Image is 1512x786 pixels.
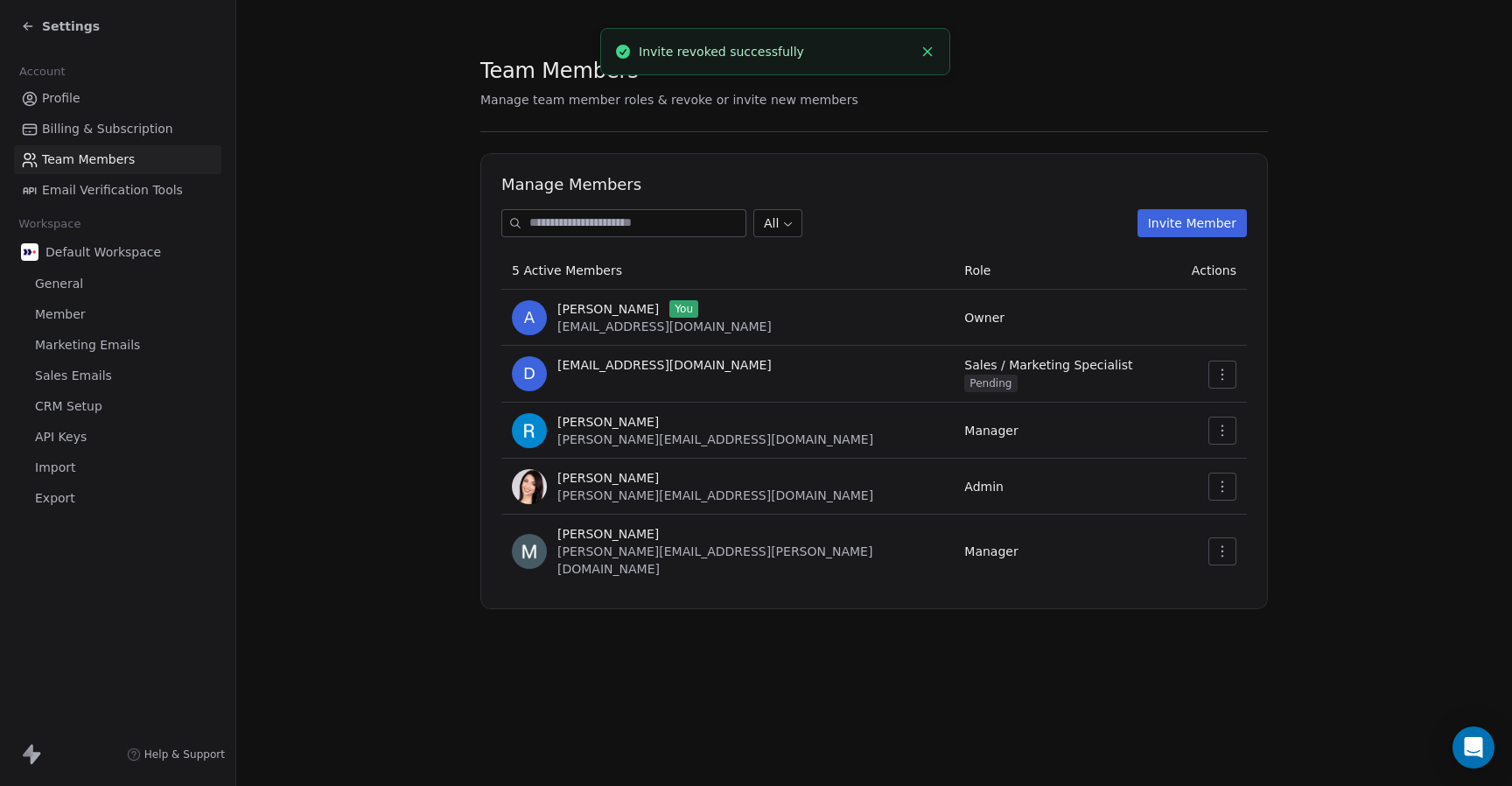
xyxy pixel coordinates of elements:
span: Billing & Subscription [42,120,173,138]
span: A [512,300,547,335]
img: r9fp3RuPNqU7mOcic6HxktLXcuiuIeLvB_iICcNUyUg [512,534,547,569]
span: Team Members [42,151,135,169]
div: Open Intercom Messenger [1452,726,1494,768]
span: Import [35,459,75,477]
a: Export [14,484,221,513]
span: [PERSON_NAME][EMAIL_ADDRESS][PERSON_NAME][DOMAIN_NAME] [557,544,872,576]
span: Pending [964,375,1017,392]
a: API Keys [14,423,221,452]
span: Admin [964,480,1004,494]
a: Marketing Emails [14,331,221,360]
span: [PERSON_NAME] [557,469,659,487]
span: Sales / Marketing Specialist [964,358,1132,389]
span: Export [35,489,75,508]
img: k9rwsdR4YVROewGK1j3MQwC1P5uYdEzljy2wzt8KXNg [512,413,547,448]
span: Actions [1192,263,1236,277]
a: Settings [21,18,100,35]
span: [PERSON_NAME] [557,300,659,318]
a: Team Members [14,145,221,174]
span: Member [35,305,86,324]
span: API Keys [35,428,87,446]
span: Settings [42,18,100,35]
span: Workspace [11,211,88,237]
span: Marketing Emails [35,336,140,354]
img: AVATAR%20METASKILL%20-%20Colori%20Positivo.png [21,243,38,261]
span: [PERSON_NAME][EMAIL_ADDRESS][DOMAIN_NAME] [557,488,873,502]
span: d [512,356,547,391]
span: General [35,275,83,293]
button: Invite Member [1137,209,1247,237]
span: Manager [964,544,1018,558]
span: Profile [42,89,80,108]
span: Default Workspace [45,243,161,261]
a: Email Verification Tools [14,176,221,205]
a: Help & Support [127,747,225,761]
span: Email Verification Tools [42,181,183,200]
a: General [14,270,221,298]
a: Profile [14,84,221,113]
span: Manager [964,424,1018,438]
span: [PERSON_NAME] [557,413,659,431]
span: [EMAIL_ADDRESS][DOMAIN_NAME] [557,319,772,333]
h1: Manage Members [501,174,1247,195]
span: CRM Setup [35,397,102,416]
span: Sales Emails [35,367,112,385]
span: Account [11,59,73,85]
a: Import [14,453,221,482]
span: [PERSON_NAME][EMAIL_ADDRESS][DOMAIN_NAME] [557,432,873,446]
a: CRM Setup [14,392,221,421]
button: Close toast [916,40,939,63]
a: Billing & Subscription [14,115,221,144]
span: Owner [964,311,1004,325]
div: Invite revoked successfully [639,43,913,61]
span: You [669,300,698,318]
span: Manage team member roles & revoke or invite new members [480,93,858,107]
span: 5 Active Members [512,263,622,277]
span: [EMAIL_ADDRESS][DOMAIN_NAME] [557,356,772,374]
span: Help & Support [144,747,225,761]
a: Sales Emails [14,361,221,390]
a: Member [14,300,221,329]
span: Team Members [480,58,639,84]
span: Role [964,263,990,277]
span: [PERSON_NAME] [557,525,659,543]
img: y20ioNKkpnIL_TwbaL-Q9Dm38r_GwzlUFKNwohZvYnM [512,469,547,504]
